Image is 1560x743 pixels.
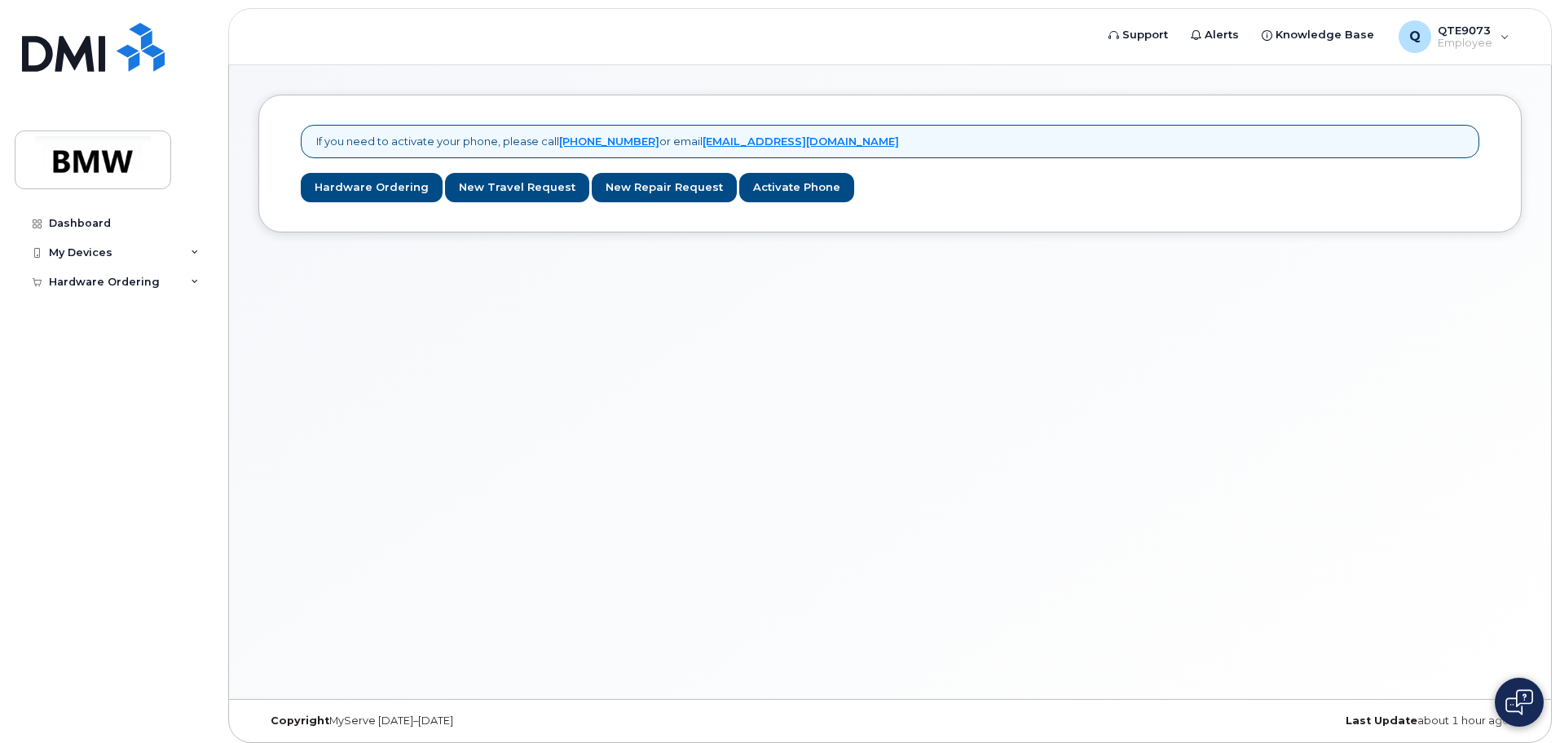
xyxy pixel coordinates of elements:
[703,135,899,148] a: [EMAIL_ADDRESS][DOMAIN_NAME]
[592,173,737,203] a: New Repair Request
[301,173,443,203] a: Hardware Ordering
[559,135,659,148] a: [PHONE_NUMBER]
[258,714,680,728] div: MyServe [DATE]–[DATE]
[1505,689,1533,715] img: Open chat
[1346,714,1417,727] strong: Last Update
[316,134,899,149] p: If you need to activate your phone, please call or email
[271,714,329,727] strong: Copyright
[1100,714,1522,728] div: about 1 hour ago
[739,173,854,203] a: Activate Phone
[445,173,589,203] a: New Travel Request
